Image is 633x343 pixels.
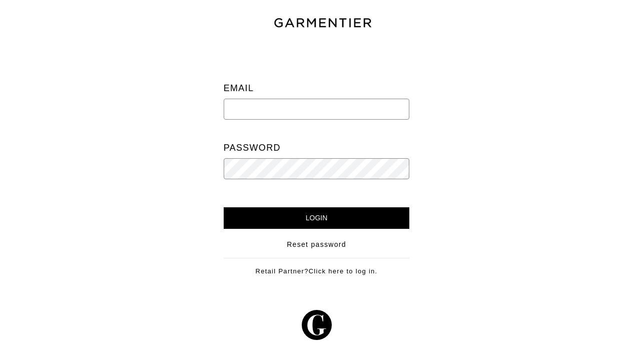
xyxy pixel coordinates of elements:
[273,17,373,30] img: garmentier-text-8466448e28d500cc52b900a8b1ac6a0b4c9bd52e9933ba870cc531a186b44329.png
[287,239,346,250] a: Reset password
[302,310,332,340] img: g-602364139e5867ba59c769ce4266a9601a3871a1516a6a4c3533f4bc45e69684.svg
[309,267,378,275] a: Click here to log in.
[224,207,410,229] input: Login
[224,138,281,158] label: Password
[224,258,410,276] div: Retail Partner?
[224,78,254,99] label: Email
